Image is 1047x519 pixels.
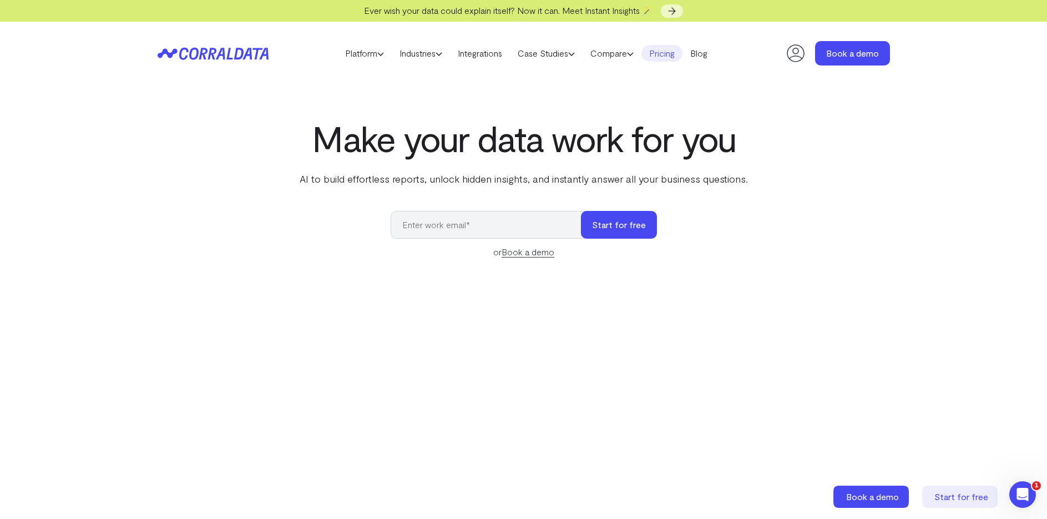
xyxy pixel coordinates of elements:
[392,45,450,62] a: Industries
[581,211,657,239] button: Start for free
[641,45,682,62] a: Pricing
[364,5,653,16] span: Ever wish your data could explain itself? Now it can. Meet Instant Insights 🪄
[297,118,750,158] h1: Make your data work for you
[391,211,592,239] input: Enter work email*
[922,486,1000,508] a: Start for free
[583,45,641,62] a: Compare
[297,172,750,186] p: AI to build effortless reports, unlock hidden insights, and instantly answer all your business qu...
[1009,481,1036,508] iframe: Intercom live chat
[510,45,583,62] a: Case Studies
[450,45,510,62] a: Integrations
[1032,481,1041,490] span: 1
[337,45,392,62] a: Platform
[815,41,890,65] a: Book a demo
[833,486,911,508] a: Book a demo
[502,246,554,258] a: Book a demo
[391,245,657,259] div: or
[934,491,988,502] span: Start for free
[846,491,899,502] span: Book a demo
[682,45,715,62] a: Blog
